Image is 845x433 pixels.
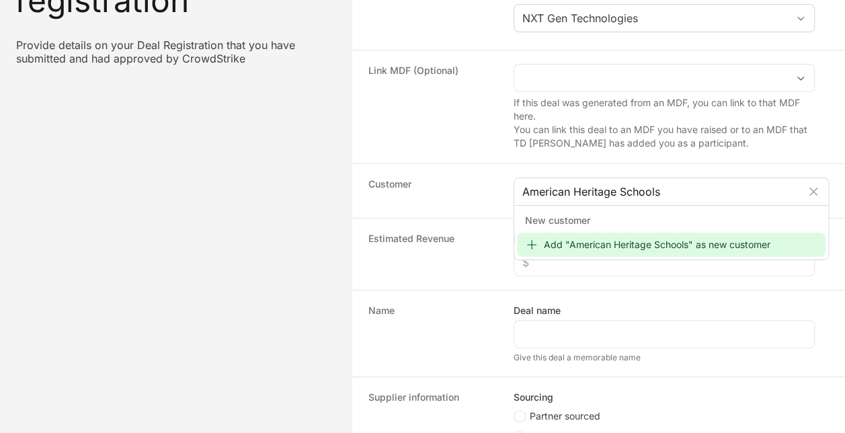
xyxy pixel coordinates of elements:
p: If this deal was generated from an MDF, you can link to that MDF here. You can link this deal to ... [514,96,815,150]
p: Provide details on your Deal Registration that you have submitted and had approved by CrowdStrike [16,38,336,65]
legend: Sourcing [514,391,553,404]
div: Open [787,5,814,32]
input: Search or add customer [522,184,801,200]
dt: Link MDF (Optional) [368,64,497,150]
dt: Name [368,304,497,363]
div: Open [787,65,814,91]
div: Give this deal a memorable name [514,352,815,363]
div: Add "American Heritage Schools" as new customer [517,233,826,257]
dt: Customer [368,178,497,204]
div: New customer [517,208,826,233]
input: $ [522,254,806,270]
dt: Estimated Revenue [368,232,497,276]
span: Partner sourced [530,409,600,423]
label: Deal name [514,304,561,317]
